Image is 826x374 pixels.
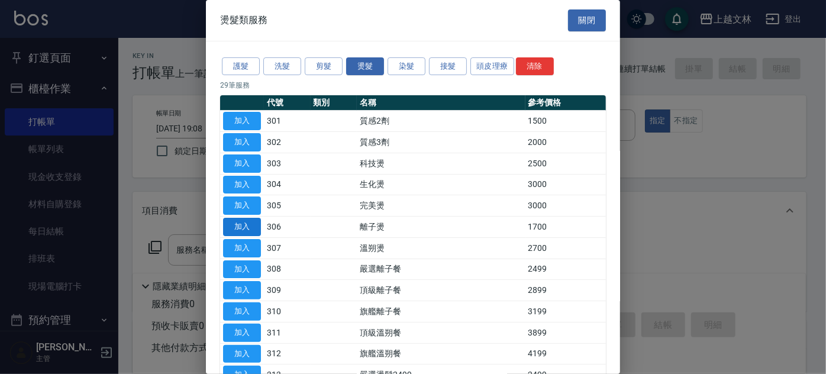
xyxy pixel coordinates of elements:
td: 2899 [525,280,606,301]
td: 310 [264,301,311,323]
button: 加入 [223,239,261,257]
td: 嚴選離子餐 [357,259,525,280]
button: 加入 [223,112,261,130]
td: 2500 [525,153,606,174]
th: 代號 [264,95,311,111]
td: 科技燙 [357,153,525,174]
td: 質感3劑 [357,132,525,153]
th: 名稱 [357,95,525,111]
td: 306 [264,217,311,238]
button: 燙髮 [346,57,384,76]
td: 生化燙 [357,174,525,195]
button: 接髮 [429,57,467,76]
td: 2000 [525,132,606,153]
th: 參考價格 [525,95,606,111]
button: 加入 [223,218,261,236]
button: 染髮 [388,57,425,76]
td: 3199 [525,301,606,323]
td: 1500 [525,111,606,132]
button: 剪髮 [305,57,343,76]
td: 旗艦溫朔餐 [357,343,525,365]
th: 類別 [311,95,357,111]
td: 溫朔燙 [357,237,525,259]
button: 關閉 [568,9,606,31]
button: 護髮 [222,57,260,76]
td: 4199 [525,343,606,365]
td: 308 [264,259,311,280]
td: 305 [264,195,311,217]
p: 29 筆服務 [220,80,606,91]
button: 頭皮理療 [470,57,514,76]
button: 加入 [223,324,261,342]
td: 303 [264,153,311,174]
button: 加入 [223,154,261,173]
td: 312 [264,343,311,365]
td: 2700 [525,237,606,259]
td: 完美燙 [357,195,525,217]
td: 旗艦離子餐 [357,301,525,323]
button: 加入 [223,133,261,151]
button: 加入 [223,176,261,194]
td: 3899 [525,322,606,343]
button: 加入 [223,281,261,299]
td: 301 [264,111,311,132]
td: 頂級溫朔餐 [357,322,525,343]
button: 加入 [223,196,261,215]
td: 2499 [525,259,606,280]
button: 加入 [223,260,261,279]
td: 離子燙 [357,217,525,238]
td: 頂級離子餐 [357,280,525,301]
button: 加入 [223,345,261,363]
td: 309 [264,280,311,301]
span: 燙髮類服務 [220,14,267,26]
td: 1700 [525,217,606,238]
td: 311 [264,322,311,343]
button: 洗髮 [263,57,301,76]
td: 304 [264,174,311,195]
td: 307 [264,237,311,259]
button: 加入 [223,302,261,321]
td: 3000 [525,195,606,217]
td: 質感2劑 [357,111,525,132]
td: 3000 [525,174,606,195]
button: 清除 [516,57,554,76]
td: 302 [264,132,311,153]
